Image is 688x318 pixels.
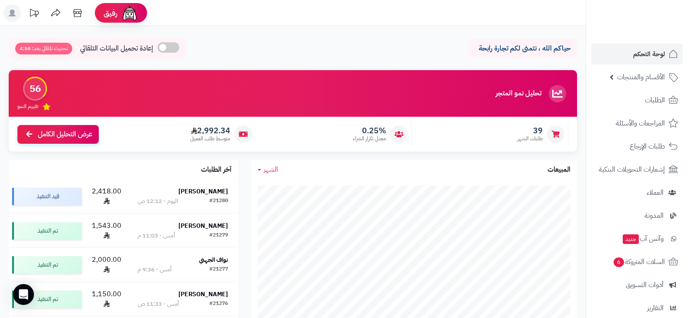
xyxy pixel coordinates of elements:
span: متوسط طلب العميل [190,135,230,142]
a: طلبات الإرجاع [591,136,683,157]
td: 2,000.00 [85,248,128,282]
div: قيد التنفيذ [12,188,82,205]
span: 6 [613,257,624,267]
a: العملاء [591,182,683,203]
div: اليوم - 12:12 ص [138,197,178,206]
div: أمس - 9:36 م [138,265,171,274]
a: المراجعات والأسئلة [591,113,683,134]
span: 0.25% [353,126,386,135]
span: جديد [623,234,639,244]
span: تقييم النمو [17,103,38,110]
span: الطلبات [645,94,665,106]
span: أدوات التسويق [626,279,664,291]
h3: المبيعات [547,166,571,174]
p: حياكم الله ، نتمنى لكم تجارة رابحة [475,44,571,54]
span: وآتس آب [622,233,664,245]
a: الشهر [258,165,278,175]
strong: [PERSON_NAME] [178,290,228,299]
td: 1,150.00 [85,282,128,316]
a: عرض التحليل الكامل [17,125,99,144]
span: عرض التحليل الكامل [38,129,92,139]
strong: [PERSON_NAME] [178,187,228,196]
div: #21277 [209,265,228,274]
a: وآتس آبجديد [591,228,683,249]
span: الشهر [264,164,278,175]
strong: [PERSON_NAME] [178,221,228,230]
a: السلات المتروكة6 [591,251,683,272]
span: 39 [517,126,543,135]
div: #21280 [209,197,228,206]
a: أدوات التسويق [591,274,683,295]
span: إعادة تحميل البيانات التلقائي [80,44,153,54]
h3: تحليل نمو المتجر [496,90,541,98]
div: تم التنفيذ [12,222,82,240]
span: إشعارات التحويلات البنكية [599,163,665,176]
span: السلات المتروكة [613,256,665,268]
span: تحديث تلقائي بعد: 4:58 [15,43,72,54]
div: تم التنفيذ [12,256,82,274]
a: المدونة [591,205,683,226]
span: 2,992.34 [190,126,230,135]
div: Open Intercom Messenger [13,284,34,305]
span: طلبات الشهر [517,135,543,142]
span: لوحة التحكم [633,48,665,60]
span: رفيق [104,8,117,18]
a: الطلبات [591,90,683,111]
span: التقارير [647,302,664,314]
strong: نواف الجهني [199,255,228,264]
h3: آخر الطلبات [201,166,232,174]
span: العملاء [647,186,664,199]
td: 1,543.00 [85,214,128,248]
div: #21279 [209,231,228,240]
div: أمس - 11:33 ص [138,300,179,308]
span: الأقسام والمنتجات [617,71,665,83]
span: المدونة [644,210,664,222]
div: أمس - 11:03 م [138,231,175,240]
img: logo-2.png [629,7,680,25]
div: تم التنفيذ [12,291,82,308]
td: 2,418.00 [85,179,128,213]
img: ai-face.png [121,4,138,22]
a: إشعارات التحويلات البنكية [591,159,683,180]
a: لوحة التحكم [591,44,683,64]
a: تحديثات المنصة [23,4,45,24]
span: طلبات الإرجاع [630,140,665,152]
span: معدل تكرار الشراء [353,135,386,142]
div: #21276 [209,300,228,308]
span: المراجعات والأسئلة [616,117,665,129]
